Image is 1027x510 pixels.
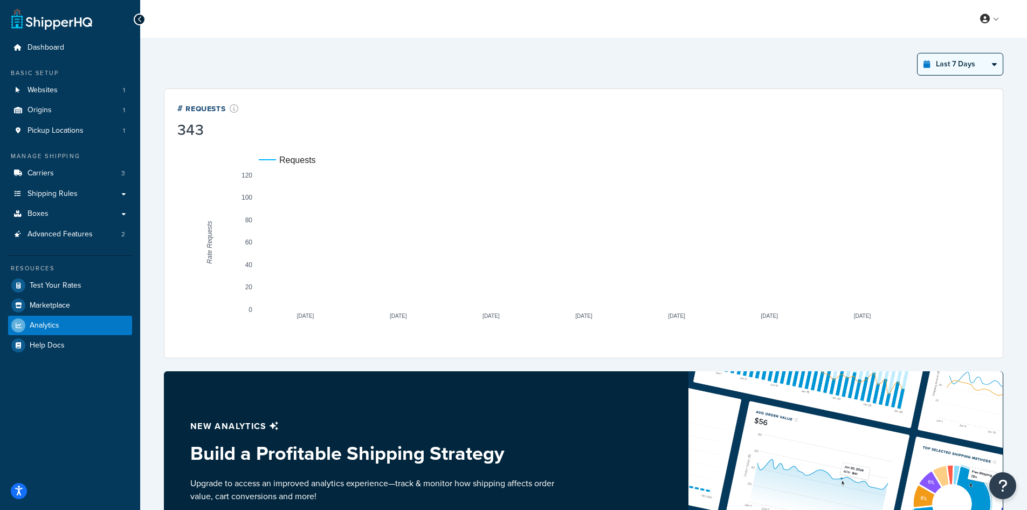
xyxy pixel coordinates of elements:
[177,123,239,138] div: 343
[123,106,125,115] span: 1
[177,140,990,345] svg: A chart.
[30,281,81,290] span: Test Your Rates
[27,106,52,115] span: Origins
[27,209,49,219] span: Boxes
[8,121,132,141] li: Pickup Locations
[8,121,132,141] a: Pickup Locations1
[123,126,125,135] span: 1
[30,321,59,330] span: Analytics
[8,225,132,244] li: Advanced Features
[8,184,132,204] a: Shipping Rules
[27,86,58,95] span: Websites
[27,189,78,199] span: Shipping Rules
[8,38,132,58] a: Dashboard
[121,169,125,178] span: 3
[8,80,132,100] li: Websites
[245,283,253,291] text: 20
[297,313,314,319] text: [DATE]
[27,126,84,135] span: Pickup Locations
[30,341,65,350] span: Help Docs
[242,172,252,179] text: 120
[190,477,558,503] p: Upgrade to access an improved analytics experience—track & monitor how shipping affects order val...
[8,69,132,78] div: Basic Setup
[242,194,252,201] text: 100
[8,276,132,295] a: Test Your Rates
[121,230,125,239] span: 2
[190,443,558,464] h3: Build a Profitable Shipping Strategy
[989,472,1016,499] button: Open Resource Center
[854,313,871,319] text: [DATE]
[8,336,132,355] a: Help Docs
[123,86,125,95] span: 1
[245,261,253,269] text: 40
[8,225,132,244] a: Advanced Features2
[8,264,132,273] div: Resources
[279,155,316,165] text: Requests
[8,80,132,100] a: Websites1
[177,102,239,114] div: # Requests
[8,316,132,335] a: Analytics
[8,152,132,161] div: Manage Shipping
[761,313,778,319] text: [DATE]
[245,216,253,224] text: 80
[27,230,93,239] span: Advanced Features
[575,313,592,319] text: [DATE]
[668,313,685,319] text: [DATE]
[8,164,132,183] li: Carriers
[390,313,407,319] text: [DATE]
[190,419,558,434] p: New analytics
[245,239,253,246] text: 60
[30,301,70,310] span: Marketplace
[8,296,132,315] a: Marketplace
[483,313,500,319] text: [DATE]
[206,221,213,263] text: Rate Requests
[8,164,132,183] a: Carriers3
[8,204,132,224] a: Boxes
[8,100,132,120] a: Origins1
[27,43,64,52] span: Dashboard
[8,100,132,120] li: Origins
[27,169,54,178] span: Carriers
[249,306,252,314] text: 0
